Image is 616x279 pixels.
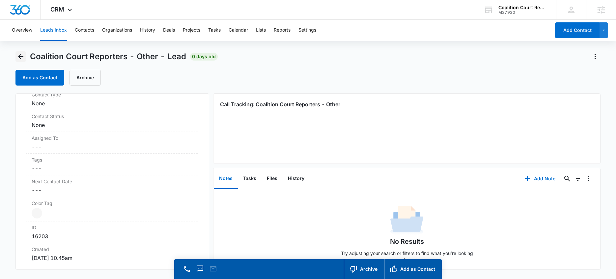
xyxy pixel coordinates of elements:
label: Contact Status [32,113,193,120]
div: Next Contact Date--- [26,175,198,197]
button: Contacts [75,20,94,41]
button: History [140,20,155,41]
span: Coalition Court Reporters - Other - Lead [30,52,186,62]
div: account name [498,5,546,10]
button: Actions [590,51,601,62]
button: Organizations [102,20,132,41]
p: Try adjusting your search or filters to find what you’re looking for. [338,250,476,264]
button: Archive [344,259,384,279]
button: History [283,168,310,189]
button: Tasks [238,168,262,189]
h3: Call Tracking: Coalition Court Reporters - Other [220,100,594,108]
button: Leads Inbox [40,20,67,41]
button: Add as Contact [384,259,442,279]
button: Files [262,168,283,189]
button: Lists [256,20,266,41]
button: Overview [12,20,32,41]
dd: None [32,99,193,107]
button: Tasks [208,20,221,41]
img: No Data [390,204,423,237]
button: Projects [183,20,200,41]
button: Search... [562,173,573,184]
button: Add as Contact [15,70,64,86]
label: Tags [32,156,193,163]
div: account id [498,10,546,15]
a: Call [182,268,191,274]
label: Contact Type [32,91,193,98]
dt: Created [32,246,193,253]
span: CRM [50,6,64,13]
dd: [DATE] 10:45am [32,254,193,262]
div: Contact StatusNone [26,110,198,132]
div: Color Tag [26,197,198,221]
button: Archive [70,70,101,86]
button: Call [182,264,191,273]
button: Overflow Menu [583,173,594,184]
button: Back [15,51,26,62]
dd: 16203 [32,232,193,240]
label: Next Contact Date [32,178,193,185]
button: Text [195,264,205,273]
button: Deals [163,20,175,41]
button: Notes [214,168,238,189]
button: Add Note [518,171,562,187]
dd: None [32,121,193,129]
button: Settings [298,20,316,41]
button: Filters [573,173,583,184]
dd: --- [32,143,193,151]
div: Contact TypeNone [26,89,198,110]
h1: No Results [390,237,424,246]
span: 0 days old [190,53,218,61]
a: Text [195,268,205,274]
div: Tags--- [26,154,198,175]
dd: --- [32,165,193,172]
button: Add Contact [555,22,600,38]
div: Assigned To--- [26,132,198,154]
div: ID16203 [26,221,198,243]
div: Created[DATE] 10:45am [26,243,198,265]
label: Assigned To [32,135,193,141]
dt: ID [32,224,193,231]
button: Calendar [229,20,248,41]
button: Reports [274,20,291,41]
label: Color Tag [32,200,193,207]
dd: --- [32,186,193,194]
